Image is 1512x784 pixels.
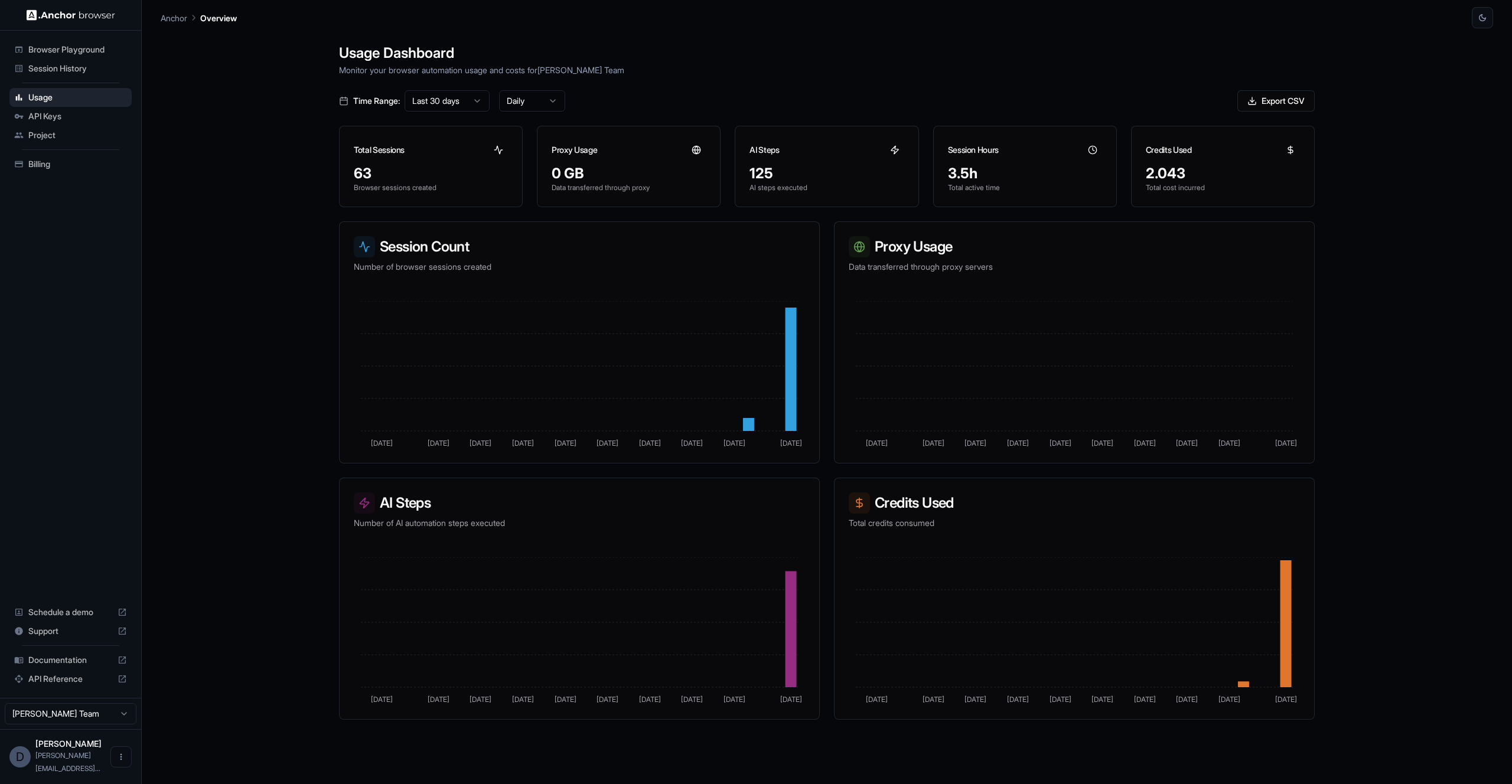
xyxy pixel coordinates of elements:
[200,12,237,24] p: Overview
[339,43,1315,64] h1: Usage Dashboard
[9,651,132,669] div: Documentation
[428,695,449,704] tspan: [DATE]
[849,261,1300,273] p: Data transferred through proxy servers
[354,517,805,529] p: Number of AI automation steps executed
[28,110,127,122] span: API Keys
[428,439,449,447] tspan: [DATE]
[35,739,102,749] span: Dan Lisichkin
[9,126,132,145] div: Project
[866,695,888,704] tspan: [DATE]
[1237,90,1315,112] button: Export CSV
[681,439,703,447] tspan: [DATE]
[28,606,113,618] span: Schedule a demo
[724,439,745,447] tspan: [DATE]
[354,164,508,183] div: 63
[555,695,576,704] tspan: [DATE]
[9,669,132,688] div: API Reference
[27,9,115,21] img: Anchor Logo
[470,695,491,704] tspan: [DATE]
[849,236,1300,257] h3: Proxy Usage
[9,59,132,78] div: Session History
[750,144,779,156] h3: AI Steps
[9,40,132,59] div: Browser Playground
[948,144,999,156] h3: Session Hours
[552,164,706,183] div: 0 GB
[354,261,805,273] p: Number of browser sessions created
[724,695,745,704] tspan: [DATE]
[750,183,904,192] p: AI steps executed
[1050,439,1071,447] tspan: [DATE]
[371,695,393,704] tspan: [DATE]
[354,492,805,514] h3: AI Steps
[28,63,127,74] span: Session History
[923,439,944,447] tspan: [DATE]
[1218,439,1240,447] tspan: [DATE]
[110,746,132,767] button: Open menu
[1091,695,1113,704] tspan: [DATE]
[849,517,1300,529] p: Total credits consumed
[28,673,113,685] span: API Reference
[681,695,703,704] tspan: [DATE]
[1275,439,1297,447] tspan: [DATE]
[866,439,888,447] tspan: [DATE]
[1218,695,1240,704] tspan: [DATE]
[9,155,132,174] div: Billing
[639,695,661,704] tspan: [DATE]
[28,44,127,55] span: Browser Playground
[512,695,534,704] tspan: [DATE]
[354,144,405,156] h3: Total Sessions
[9,88,132,107] div: Usage
[948,164,1102,183] div: 3.5h
[512,439,534,447] tspan: [DATE]
[1050,695,1071,704] tspan: [DATE]
[1146,164,1300,183] div: 2.043
[849,492,1300,514] h3: Credits Used
[948,183,1102,192] p: Total active time
[354,236,805,257] h3: Session Count
[780,695,802,704] tspan: [DATE]
[552,144,597,156] h3: Proxy Usage
[923,695,944,704] tspan: [DATE]
[35,751,100,773] span: dan@pillar.security
[28,92,127,103] span: Usage
[353,95,400,107] span: Time Range:
[1275,695,1297,704] tspan: [DATE]
[9,603,132,622] div: Schedule a demo
[28,158,127,170] span: Billing
[161,12,187,24] p: Anchor
[354,183,508,192] p: Browser sessions created
[750,164,904,183] div: 125
[1176,439,1198,447] tspan: [DATE]
[1146,183,1300,192] p: Total cost incurred
[1146,144,1192,156] h3: Credits Used
[597,695,618,704] tspan: [DATE]
[470,439,491,447] tspan: [DATE]
[1176,695,1198,704] tspan: [DATE]
[780,439,802,447] tspan: [DATE]
[555,439,576,447] tspan: [DATE]
[552,183,706,192] p: Data transferred through proxy
[1007,695,1029,704] tspan: [DATE]
[371,439,393,447] tspan: [DATE]
[161,11,237,24] nav: breadcrumb
[639,439,661,447] tspan: [DATE]
[1007,439,1029,447] tspan: [DATE]
[1134,439,1156,447] tspan: [DATE]
[9,622,132,641] div: Support
[9,107,132,126] div: API Keys
[597,439,618,447] tspan: [DATE]
[339,64,1315,76] p: Monitor your browser automation usage and costs for [PERSON_NAME] Team
[28,654,113,666] span: Documentation
[28,129,127,141] span: Project
[1091,439,1113,447] tspan: [DATE]
[964,695,986,704] tspan: [DATE]
[964,439,986,447] tspan: [DATE]
[9,746,31,767] div: D
[1134,695,1156,704] tspan: [DATE]
[28,625,113,637] span: Support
